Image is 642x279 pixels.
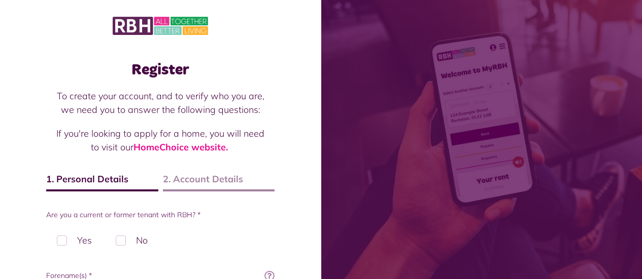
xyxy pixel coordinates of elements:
h1: Register [46,61,275,79]
span: 1. Personal Details [46,172,158,191]
p: If you're looking to apply for a home, you will need to visit our [56,127,264,154]
p: To create your account, and to verify who you are, we need you to answer the following questions: [56,89,264,116]
span: 2. Account Details [163,172,275,191]
a: HomeChoice website. [133,141,228,153]
label: No [105,225,158,255]
img: MyRBH [113,15,208,36]
label: Are you a current or former tenant with RBH? * [46,210,275,220]
label: Yes [46,225,103,255]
